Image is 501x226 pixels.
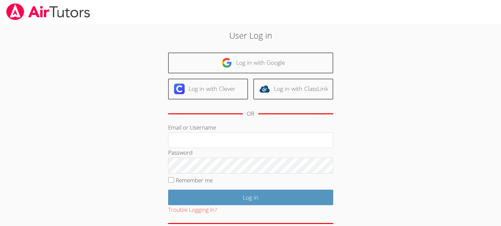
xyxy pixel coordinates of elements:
label: Email or Username [168,124,216,131]
img: classlink-logo-d6bb404cc1216ec64c9a2012d9dc4662098be43eaf13dc465df04b49fa7ab582.svg [259,84,270,94]
label: Remember me [176,176,213,184]
button: Trouble Logging In? [168,205,217,215]
img: airtutors_banner-c4298cdbf04f3fff15de1276eac7730deb9818008684d7c2e4769d2f7ddbe033.png [6,3,91,20]
a: Log in with ClassLink [253,79,333,99]
a: Log in with Clever [168,79,248,99]
img: clever-logo-6eab21bc6e7a338710f1a6ff85c0baf02591cd810cc4098c63d3a4b26e2feb20.svg [174,84,185,94]
label: Password [168,149,193,156]
input: Log in [168,190,333,205]
div: OR [247,109,254,119]
h2: User Log in [115,29,386,42]
img: google-logo-50288ca7cdecda66e5e0955fdab243c47b7ad437acaf1139b6f446037453330a.svg [222,57,232,68]
a: Log in with Google [168,53,333,73]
